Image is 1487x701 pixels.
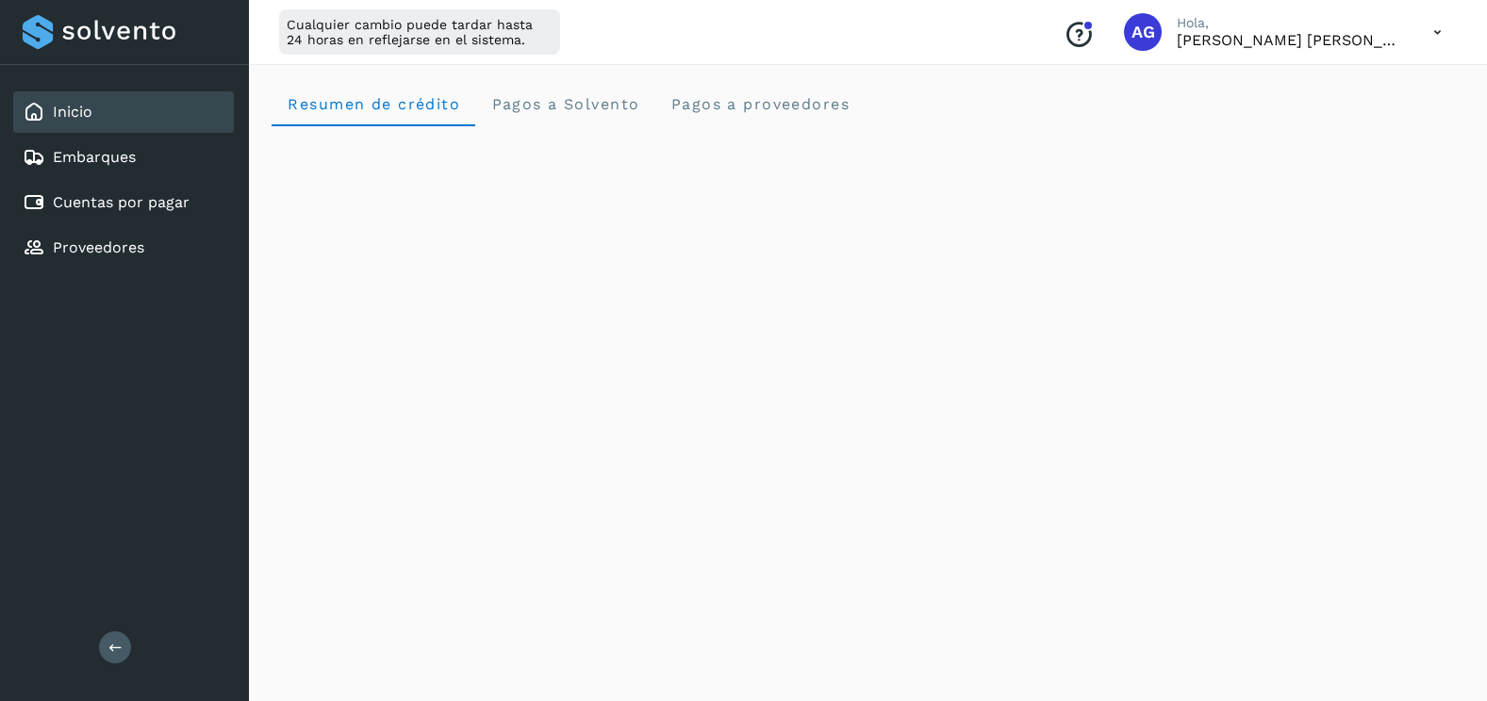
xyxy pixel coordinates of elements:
[53,238,144,256] a: Proveedores
[490,95,639,113] span: Pagos a Solvento
[53,103,92,121] a: Inicio
[13,137,234,178] div: Embarques
[13,182,234,223] div: Cuentas por pagar
[1177,15,1403,31] p: Hola,
[13,227,234,269] div: Proveedores
[53,193,190,211] a: Cuentas por pagar
[669,95,850,113] span: Pagos a proveedores
[279,9,560,55] div: Cualquier cambio puede tardar hasta 24 horas en reflejarse en el sistema.
[53,148,136,166] a: Embarques
[287,95,460,113] span: Resumen de crédito
[1177,31,1403,49] p: Abigail Gonzalez Leon
[13,91,234,133] div: Inicio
